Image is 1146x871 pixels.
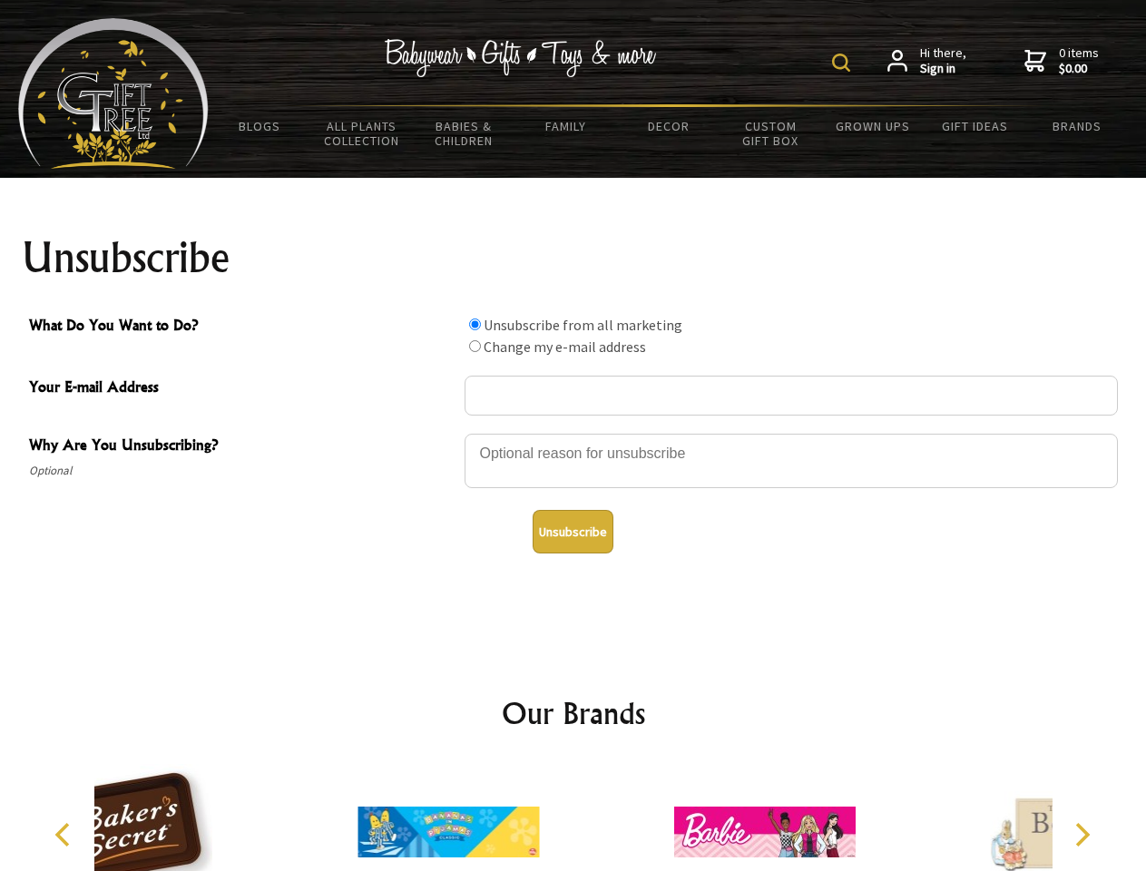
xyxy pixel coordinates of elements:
[385,39,657,77] img: Babywear - Gifts - Toys & more
[515,107,618,145] a: Family
[1026,107,1129,145] a: Brands
[29,460,455,482] span: Optional
[821,107,924,145] a: Grown Ups
[1059,61,1099,77] strong: $0.00
[617,107,720,145] a: Decor
[465,434,1118,488] textarea: Why Are You Unsubscribing?
[18,18,209,169] img: Babyware - Gifts - Toys and more...
[484,338,646,356] label: Change my e-mail address
[484,316,682,334] label: Unsubscribe from all marketing
[720,107,822,160] a: Custom Gift Box
[924,107,1026,145] a: Gift Ideas
[209,107,311,145] a: BLOGS
[1059,44,1099,77] span: 0 items
[413,107,515,160] a: Babies & Children
[36,691,1111,735] h2: Our Brands
[887,45,966,77] a: Hi there,Sign in
[920,61,966,77] strong: Sign in
[29,376,455,402] span: Your E-mail Address
[469,340,481,352] input: What Do You Want to Do?
[1024,45,1099,77] a: 0 items$0.00
[1062,815,1102,855] button: Next
[22,236,1125,279] h1: Unsubscribe
[469,318,481,330] input: What Do You Want to Do?
[311,107,414,160] a: All Plants Collection
[533,510,613,553] button: Unsubscribe
[465,376,1118,416] input: Your E-mail Address
[920,45,966,77] span: Hi there,
[45,815,85,855] button: Previous
[832,54,850,72] img: product search
[29,314,455,340] span: What Do You Want to Do?
[29,434,455,460] span: Why Are You Unsubscribing?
